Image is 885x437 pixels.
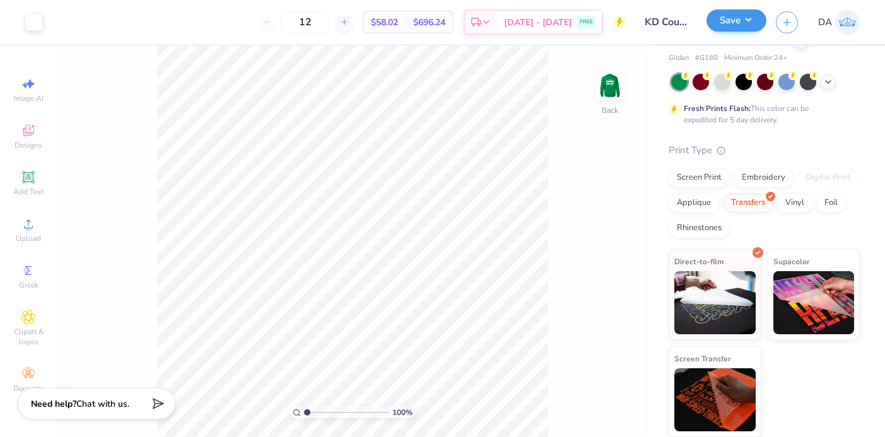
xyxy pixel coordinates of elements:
img: Screen Transfer [674,368,756,431]
img: Direct-to-film [674,271,756,334]
strong: Fresh Prints Flash: [684,103,751,114]
div: Digital Print [797,168,859,187]
span: Minimum Order: 24 + [724,53,787,64]
div: This color can be expedited for 5 day delivery. [684,103,839,125]
img: Damarys Aceituno [835,10,860,35]
img: Supacolor [773,271,855,334]
div: Transfers [723,194,773,213]
div: Foil [816,194,846,213]
strong: Need help? [31,398,76,410]
span: Gildan [669,53,689,64]
span: Image AI [14,93,44,103]
span: Upload [16,233,41,243]
span: Greek [19,280,38,290]
span: Chat with us. [76,398,129,410]
div: Print Type [669,143,860,158]
a: DA [818,10,860,35]
div: Vinyl [777,194,812,213]
span: FREE [580,18,593,26]
span: [DATE] - [DATE] [504,16,572,29]
span: $58.02 [371,16,398,29]
span: 100 % [392,407,413,418]
div: Back [602,105,618,116]
button: Save [706,9,766,32]
div: Screen Print [669,168,730,187]
div: Rhinestones [669,219,730,238]
span: Add Text [13,187,44,197]
input: Untitled Design [635,9,697,35]
img: Back [597,73,623,98]
span: Designs [15,140,42,150]
span: Screen Transfer [674,352,731,365]
span: $696.24 [413,16,445,29]
span: DA [818,15,832,30]
div: Embroidery [734,168,794,187]
input: – – [281,11,330,33]
span: Direct-to-film [674,255,724,268]
span: Clipart & logos [6,327,50,347]
span: Supacolor [773,255,810,268]
span: Decorate [13,383,44,393]
div: Applique [669,194,719,213]
span: # G180 [695,53,718,64]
